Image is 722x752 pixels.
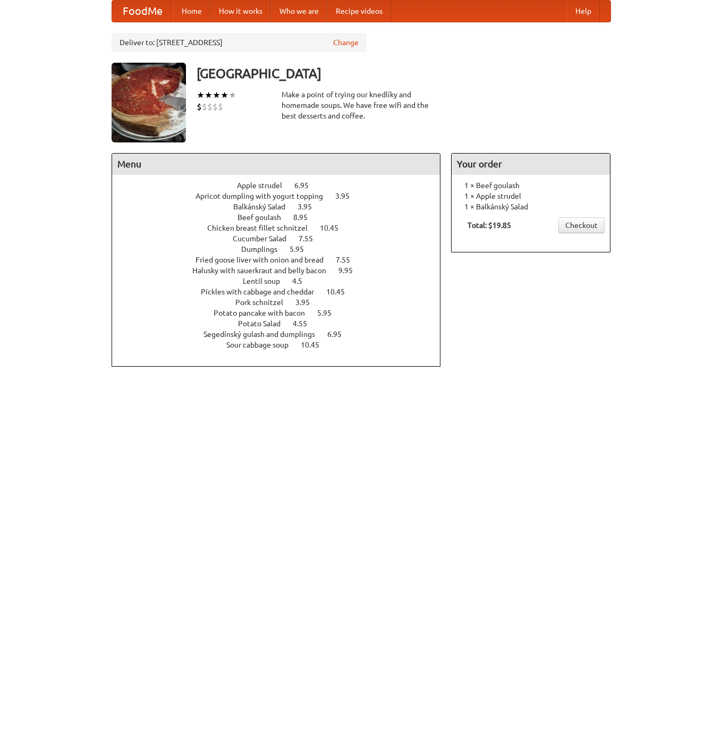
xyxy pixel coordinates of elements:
[299,234,324,243] span: 7.55
[226,341,299,349] span: Sour cabbage soup
[214,309,316,317] span: Potato pancake with bacon
[202,101,207,113] li: $
[558,217,605,233] a: Checkout
[218,101,223,113] li: $
[243,277,291,285] span: Lentil soup
[196,192,334,200] span: Apricot dumpling with yogurt topping
[197,101,202,113] li: $
[238,319,327,328] a: Potato Salad 4.55
[196,256,334,264] span: Fried goose liver with onion and bread
[201,288,325,296] span: Pickles with cabbage and cheddar
[243,277,322,285] a: Lentil soup 4.5
[290,245,315,254] span: 5.95
[197,63,611,84] h3: [GEOGRAPHIC_DATA]
[203,330,361,339] a: Segedínský gulash and dumplings 6.95
[326,288,355,296] span: 10.45
[317,309,342,317] span: 5.95
[567,1,600,22] a: Help
[235,298,329,307] a: Pork schnitzel 3.95
[233,234,333,243] a: Cucumber Salad 7.55
[335,192,360,200] span: 3.95
[320,224,349,232] span: 10.45
[457,201,605,212] li: 1 × Balkánský Salad
[213,101,218,113] li: $
[233,234,297,243] span: Cucumber Salad
[196,192,369,200] a: Apricot dumpling with yogurt topping 3.95
[298,202,322,211] span: 3.95
[235,298,294,307] span: Pork schnitzel
[196,256,370,264] a: Fried goose liver with onion and bread 7.55
[237,213,327,222] a: Beef goulash 8.95
[112,33,367,52] div: Deliver to: [STREET_ADDRESS]
[233,202,332,211] a: Balkánský Salad 3.95
[112,1,173,22] a: FoodMe
[327,1,391,22] a: Recipe videos
[220,89,228,101] li: ★
[213,89,220,101] li: ★
[295,298,320,307] span: 3.95
[282,89,441,121] div: Make a point of trying our knedlíky and homemade soups. We have free wifi and the best desserts a...
[233,202,296,211] span: Balkánský Salad
[207,224,318,232] span: Chicken breast fillet schnitzel
[226,341,339,349] a: Sour cabbage soup 10.45
[112,154,440,175] h4: Menu
[214,309,351,317] a: Potato pancake with bacon 5.95
[241,245,324,254] a: Dumplings 5.95
[294,181,319,190] span: 6.95
[237,181,293,190] span: Apple strudel
[333,37,359,48] a: Change
[197,89,205,101] li: ★
[192,266,372,275] a: Halusky with sauerkraut and belly bacon 9.95
[457,180,605,191] li: 1 × Beef goulash
[293,213,318,222] span: 8.95
[293,319,318,328] span: 4.55
[205,89,213,101] li: ★
[207,224,358,232] a: Chicken breast fillet schnitzel 10.45
[338,266,363,275] span: 9.95
[238,319,291,328] span: Potato Salad
[241,245,288,254] span: Dumplings
[112,63,186,142] img: angular.jpg
[192,266,337,275] span: Halusky with sauerkraut and belly bacon
[203,330,326,339] span: Segedínský gulash and dumplings
[173,1,210,22] a: Home
[457,191,605,201] li: 1 × Apple strudel
[207,101,213,113] li: $
[301,341,330,349] span: 10.45
[210,1,271,22] a: How it works
[237,213,292,222] span: Beef goulash
[271,1,327,22] a: Who we are
[336,256,361,264] span: 7.55
[452,154,610,175] h4: Your order
[468,221,511,230] b: Total: $19.85
[201,288,364,296] a: Pickles with cabbage and cheddar 10.45
[237,181,328,190] a: Apple strudel 6.95
[292,277,313,285] span: 4.5
[327,330,352,339] span: 6.95
[228,89,236,101] li: ★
